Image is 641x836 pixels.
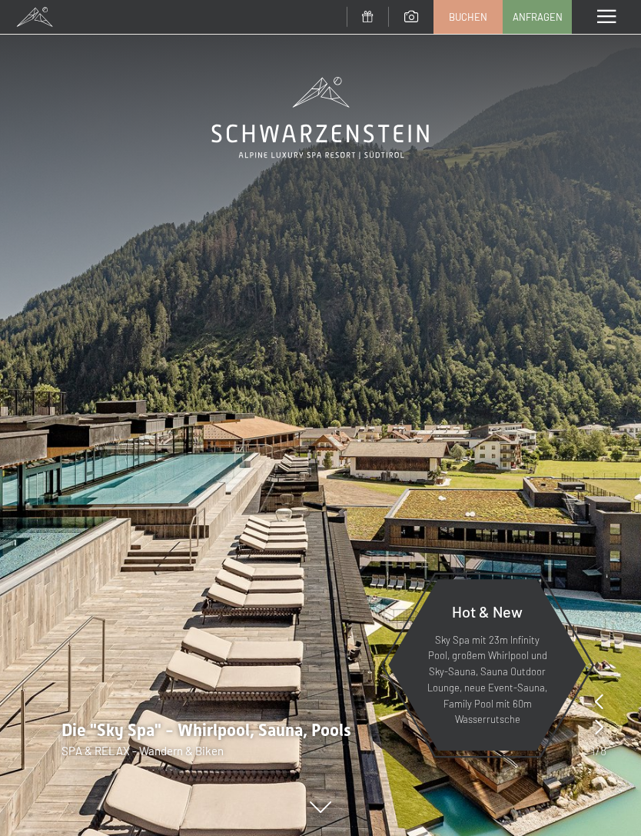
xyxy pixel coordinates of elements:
[61,744,224,758] span: SPA & RELAX - Wandern & Biken
[503,1,571,33] a: Anfragen
[596,742,600,759] span: /
[513,10,563,24] span: Anfragen
[600,742,606,759] span: 8
[591,742,596,759] span: 1
[452,602,523,621] span: Hot & New
[449,10,487,24] span: Buchen
[387,578,587,751] a: Hot & New Sky Spa mit 23m Infinity Pool, großem Whirlpool und Sky-Sauna, Sauna Outdoor Lounge, ne...
[61,721,351,740] span: Die "Sky Spa" - Whirlpool, Sauna, Pools
[426,632,549,728] p: Sky Spa mit 23m Infinity Pool, großem Whirlpool und Sky-Sauna, Sauna Outdoor Lounge, neue Event-S...
[434,1,502,33] a: Buchen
